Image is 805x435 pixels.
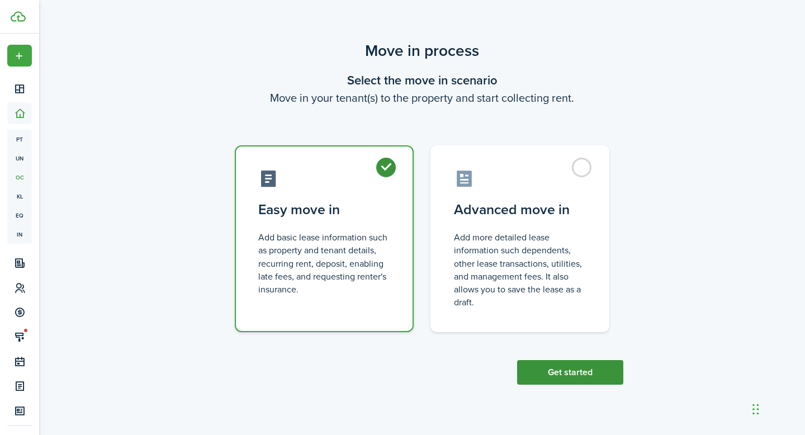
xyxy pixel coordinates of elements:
[221,39,623,63] scenario-title: Move in process
[749,381,805,435] div: Chat Widget
[7,187,32,206] a: kl
[7,225,32,244] a: in
[752,393,759,426] div: Drag
[7,149,32,168] a: un
[258,231,390,296] control-radio-card-description: Add basic lease information such as property and tenant details, recurring rent, deposit, enablin...
[517,360,623,385] button: Get started
[454,200,586,220] control-radio-card-title: Advanced move in
[7,45,32,67] button: Open menu
[749,381,805,435] iframe: To enrich screen reader interactions, please activate Accessibility in Grammarly extension settings
[7,130,32,149] a: pt
[221,71,623,89] wizard-step-header-title: Select the move in scenario
[258,200,390,220] control-radio-card-title: Easy move in
[7,168,32,187] a: oc
[11,11,26,22] img: TenantCloud
[454,231,586,309] control-radio-card-description: Add more detailed lease information such dependents, other lease transactions, utilities, and man...
[221,89,623,106] wizard-step-header-description: Move in your tenant(s) to the property and start collecting rent.
[7,206,32,225] a: eq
